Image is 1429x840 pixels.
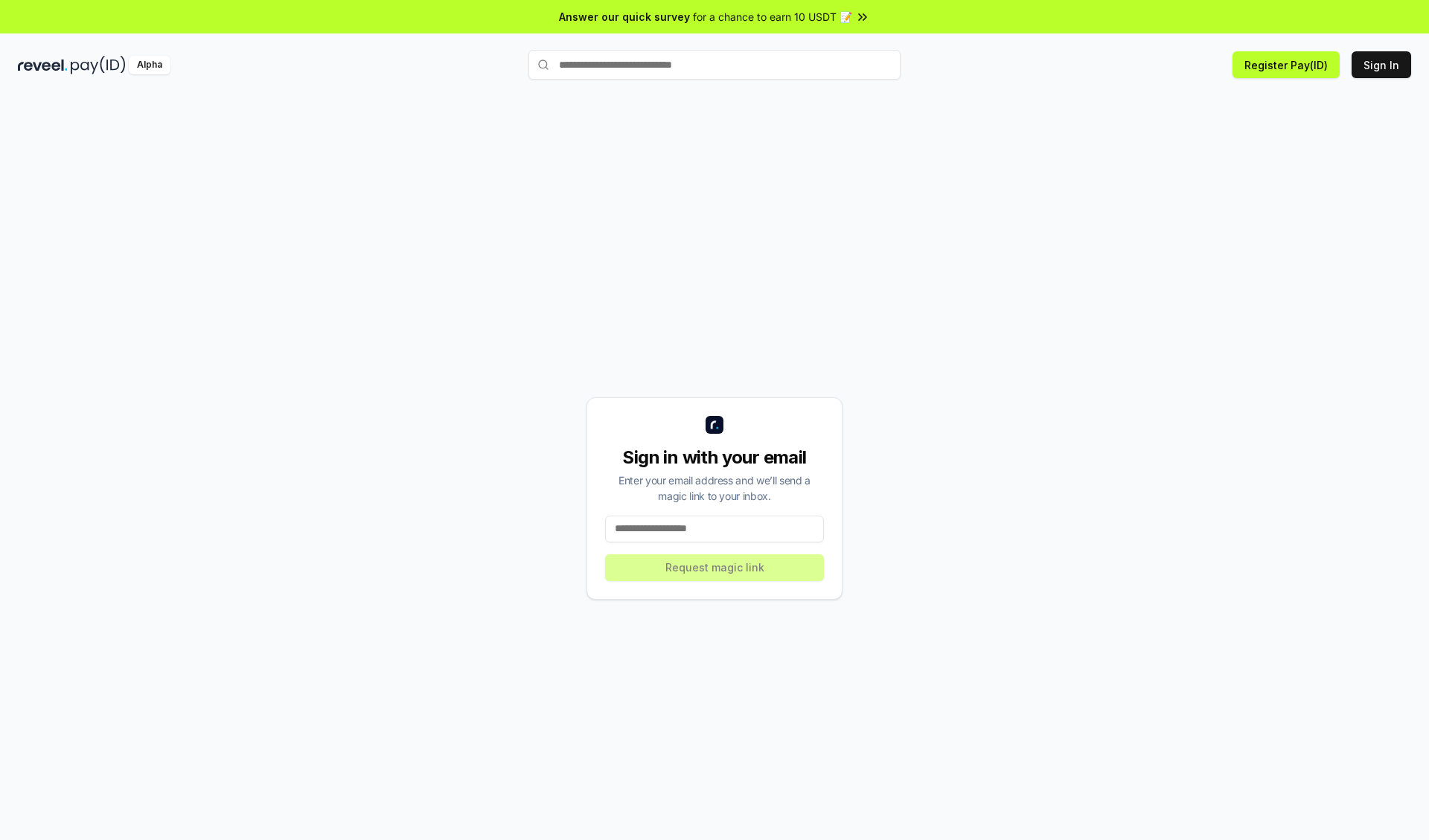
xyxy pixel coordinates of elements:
img: pay_id [71,56,126,74]
img: reveel_dark [18,56,68,74]
span: Answer our quick survey [559,9,690,25]
div: Enter your email address and we’ll send a magic link to your inbox. [605,472,824,504]
button: Sign In [1352,51,1411,78]
span: for a chance to earn 10 USDT 📝 [693,9,852,25]
div: Sign in with your email [605,446,824,469]
img: logo_small [706,416,723,434]
button: Register Pay(ID) [1233,51,1340,78]
div: Alpha [129,56,170,74]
